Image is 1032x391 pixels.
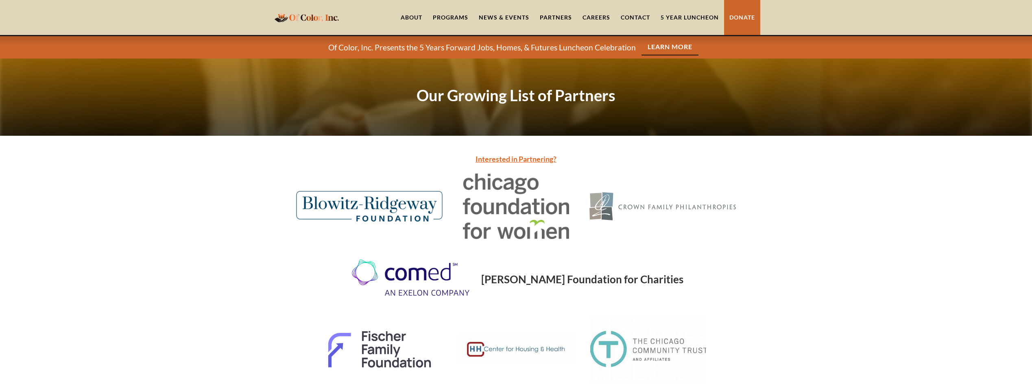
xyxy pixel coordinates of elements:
[641,39,698,56] a: Learn More
[433,13,468,22] div: Programs
[272,8,341,27] a: home
[476,154,556,163] a: Interested in Partnering?
[417,86,615,104] strong: Our Growing List of Partners
[328,43,636,52] p: Of Color, Inc. Presents the 5 Years Forward Jobs, Homes, & Futures Luncheon Celebration
[481,274,683,285] h1: [PERSON_NAME] Foundation for Charities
